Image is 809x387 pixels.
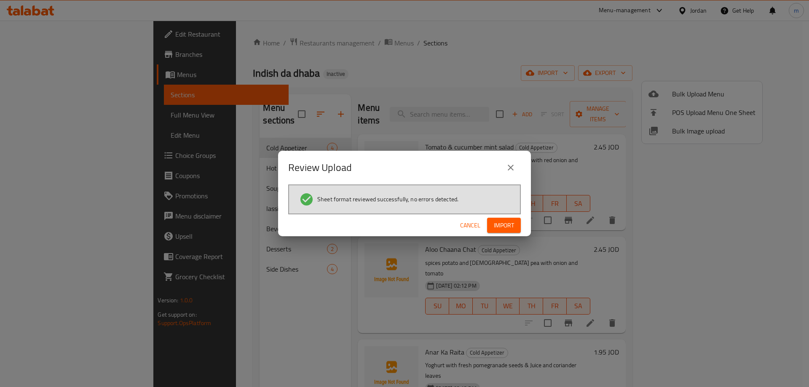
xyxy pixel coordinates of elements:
[487,218,521,233] button: Import
[288,161,352,174] h2: Review Upload
[494,220,514,231] span: Import
[501,157,521,178] button: close
[460,220,480,231] span: Cancel
[317,195,458,203] span: Sheet format reviewed successfully, no errors detected.
[457,218,484,233] button: Cancel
